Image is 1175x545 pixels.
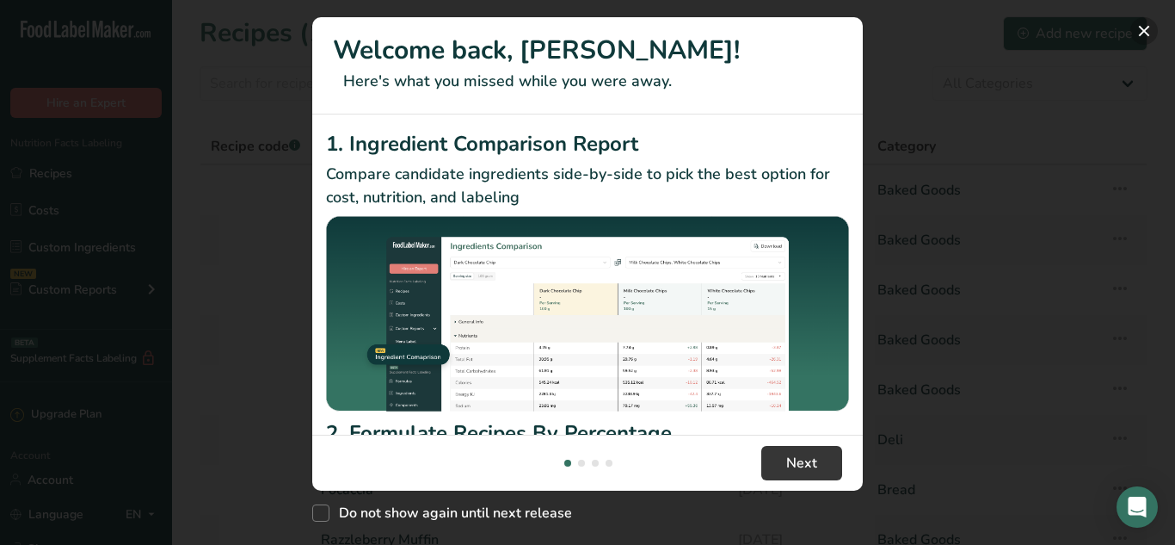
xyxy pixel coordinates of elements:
h2: 2. Formulate Recipes By Percentage [326,418,849,449]
img: Ingredient Comparison Report [326,216,849,412]
h2: 1. Ingredient Comparison Report [326,128,849,159]
span: Next [786,453,817,474]
div: Open Intercom Messenger [1117,486,1158,528]
span: Do not show again until next release [329,505,572,522]
h1: Welcome back, [PERSON_NAME]! [333,31,842,70]
button: Next [761,446,842,480]
p: Here's what you missed while you were away. [333,70,842,93]
p: Compare candidate ingredients side-by-side to pick the best option for cost, nutrition, and labeling [326,163,849,209]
